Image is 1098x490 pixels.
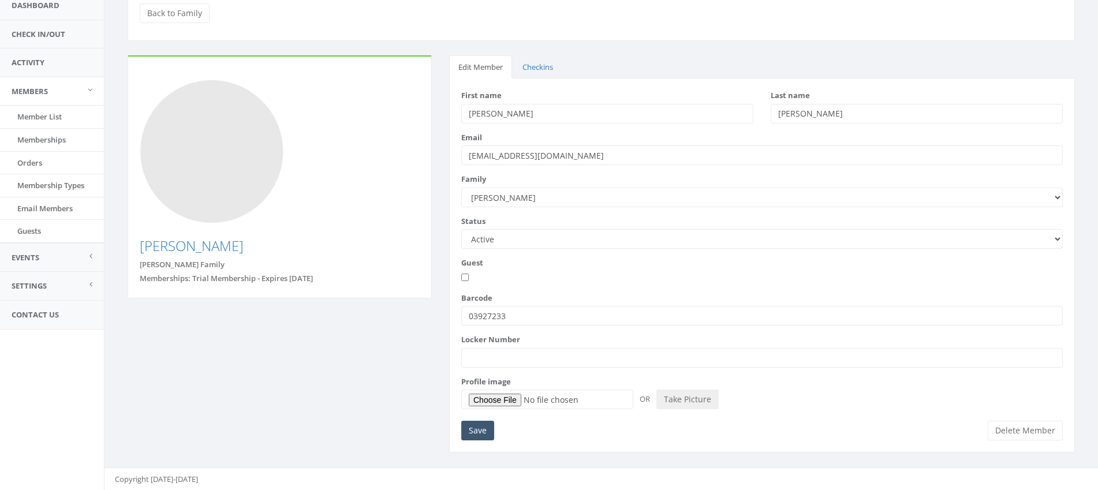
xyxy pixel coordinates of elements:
[461,334,520,345] label: Locker Number
[461,90,502,101] label: First name
[461,216,485,227] label: Status
[461,257,483,268] label: Guest
[140,236,244,255] a: [PERSON_NAME]
[461,293,492,304] label: Barcode
[140,259,420,270] div: [PERSON_NAME] Family
[461,421,494,440] input: Save
[17,203,73,214] span: Email Members
[12,309,59,320] span: Contact Us
[656,390,719,409] button: Take Picture
[988,421,1063,440] button: Delete Member
[461,376,511,387] label: Profile image
[513,55,562,79] a: Checkins
[771,90,810,101] label: Last name
[461,132,482,143] label: Email
[461,174,486,185] label: Family
[140,273,420,284] div: Memberships: Trial Membership - Expires [DATE]
[635,394,655,404] span: OR
[12,280,47,291] span: Settings
[12,86,48,96] span: Members
[140,3,210,23] a: Back to Family
[12,252,39,263] span: Events
[449,55,512,79] a: Edit Member
[140,80,284,224] img: Photo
